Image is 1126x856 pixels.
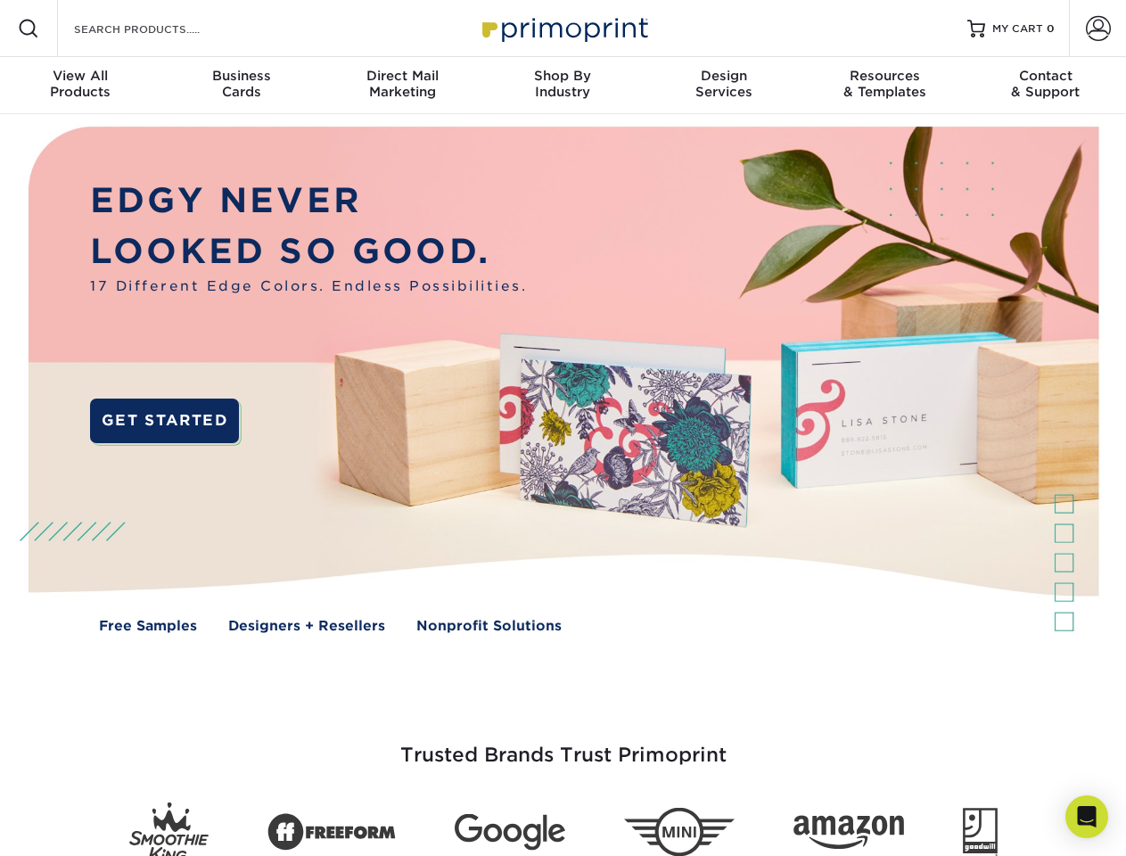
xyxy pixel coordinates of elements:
div: Cards [160,68,321,100]
a: Shop ByIndustry [482,57,643,114]
a: Designers + Resellers [228,616,385,637]
a: Contact& Support [966,57,1126,114]
span: Contact [966,68,1126,84]
span: Business [160,68,321,84]
div: & Support [966,68,1126,100]
a: Resources& Templates [804,57,965,114]
span: 17 Different Edge Colors. Endless Possibilities. [90,276,527,297]
span: Design [644,68,804,84]
img: Goodwill [963,808,998,856]
p: EDGY NEVER [90,176,527,226]
a: Free Samples [99,616,197,637]
span: 0 [1047,22,1055,35]
h3: Trusted Brands Trust Primoprint [42,701,1085,788]
img: Google [455,814,565,851]
div: Services [644,68,804,100]
img: Amazon [793,816,904,850]
div: & Templates [804,68,965,100]
a: GET STARTED [90,399,239,443]
span: MY CART [992,21,1043,37]
div: Marketing [322,68,482,100]
span: Shop By [482,68,643,84]
div: Open Intercom Messenger [1065,795,1108,838]
a: DesignServices [644,57,804,114]
div: Industry [482,68,643,100]
span: Resources [804,68,965,84]
p: LOOKED SO GOOD. [90,226,527,277]
a: Nonprofit Solutions [416,616,562,637]
img: Primoprint [474,9,653,47]
input: SEARCH PRODUCTS..... [72,18,246,39]
span: Direct Mail [322,68,482,84]
a: BusinessCards [160,57,321,114]
a: Direct MailMarketing [322,57,482,114]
